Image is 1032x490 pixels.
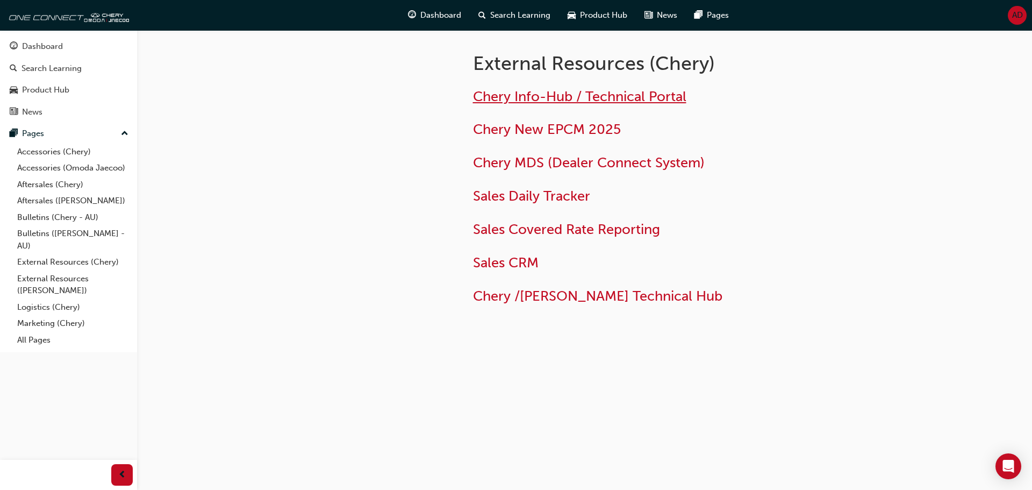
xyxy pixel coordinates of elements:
[478,9,486,22] span: search-icon
[13,144,133,160] a: Accessories (Chery)
[22,84,69,96] div: Product Hub
[10,42,18,52] span: guage-icon
[13,332,133,349] a: All Pages
[408,9,416,22] span: guage-icon
[580,9,627,22] span: Product Hub
[657,9,677,22] span: News
[686,4,737,26] a: pages-iconPages
[399,4,470,26] a: guage-iconDashboard
[13,315,133,332] a: Marketing (Chery)
[473,121,621,138] a: Chery New EPCM 2025
[10,86,18,95] span: car-icon
[420,9,461,22] span: Dashboard
[4,102,133,122] a: News
[4,59,133,79] a: Search Learning
[470,4,559,26] a: search-iconSearch Learning
[473,254,539,271] a: Sales CRM
[636,4,686,26] a: news-iconNews
[490,9,550,22] span: Search Learning
[473,288,722,304] a: Chery /[PERSON_NAME] Technical Hub
[13,209,133,226] a: Bulletins (Chery - AU)
[4,37,133,56] a: Dashboard
[10,64,17,74] span: search-icon
[4,34,133,124] button: DashboardSearch LearningProduct HubNews
[4,124,133,144] button: Pages
[121,127,128,141] span: up-icon
[4,80,133,100] a: Product Hub
[1012,9,1023,22] span: AD
[13,160,133,176] a: Accessories (Omoda Jaecoo)
[10,129,18,139] span: pages-icon
[473,188,590,204] a: Sales Daily Tracker
[707,9,729,22] span: Pages
[22,106,42,118] div: News
[559,4,636,26] a: car-iconProduct Hub
[13,271,133,299] a: External Resources ([PERSON_NAME])
[473,154,705,171] a: Chery MDS (Dealer Connect System)
[22,40,63,53] div: Dashboard
[473,88,686,105] a: Chery Info-Hub / Technical Portal
[13,225,133,254] a: Bulletins ([PERSON_NAME] - AU)
[694,9,703,22] span: pages-icon
[22,127,44,140] div: Pages
[13,299,133,316] a: Logistics (Chery)
[13,254,133,271] a: External Resources (Chery)
[473,52,826,75] h1: External Resources (Chery)
[1008,6,1027,25] button: AD
[10,108,18,117] span: news-icon
[995,453,1021,479] div: Open Intercom Messenger
[118,468,126,482] span: prev-icon
[568,9,576,22] span: car-icon
[13,193,133,209] a: Aftersales ([PERSON_NAME])
[13,176,133,193] a: Aftersales (Chery)
[473,221,660,238] a: Sales Covered Rate Reporting
[5,4,129,26] img: oneconnect
[644,9,653,22] span: news-icon
[21,62,82,75] div: Search Learning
